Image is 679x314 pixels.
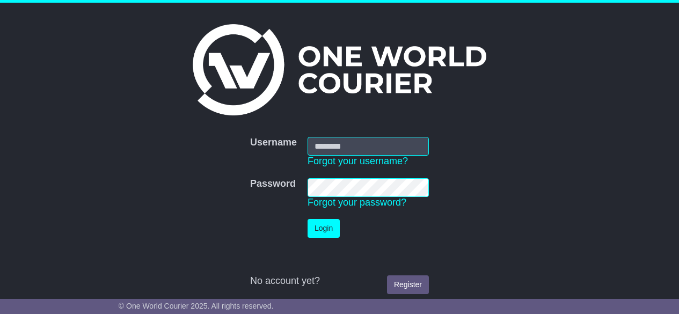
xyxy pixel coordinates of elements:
label: Password [250,178,296,190]
div: No account yet? [250,275,429,287]
a: Register [387,275,429,294]
label: Username [250,137,297,149]
button: Login [308,219,340,238]
img: One World [193,24,486,115]
span: © One World Courier 2025. All rights reserved. [119,302,274,310]
a: Forgot your username? [308,156,408,166]
a: Forgot your password? [308,197,406,208]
